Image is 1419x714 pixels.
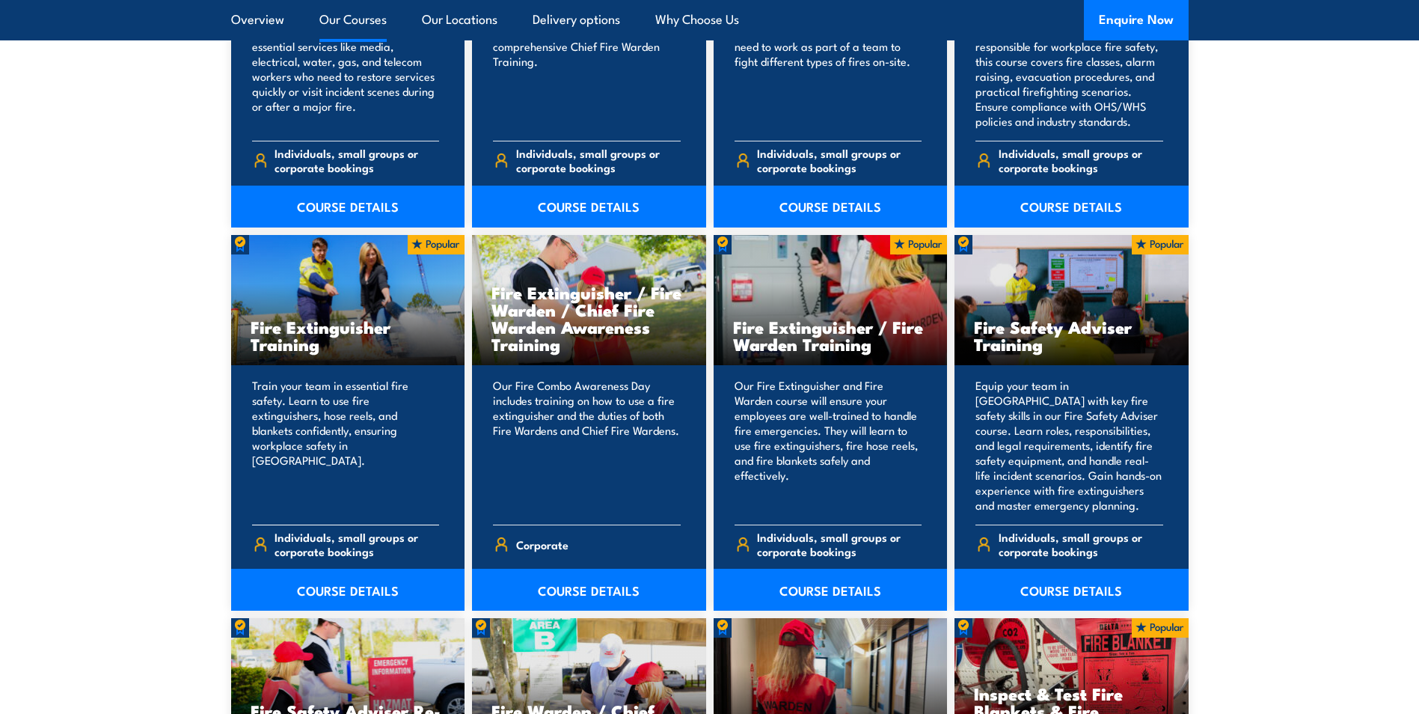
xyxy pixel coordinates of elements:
[231,186,465,228] a: COURSE DETAILS
[733,318,928,353] h3: Fire Extinguisher / Fire Warden Training
[757,530,922,558] span: Individuals, small groups or corporate bookings
[472,569,706,611] a: COURSE DETAILS
[714,186,948,228] a: COURSE DETAILS
[999,530,1163,558] span: Individuals, small groups or corporate bookings
[954,186,1189,228] a: COURSE DETAILS
[493,378,681,513] p: Our Fire Combo Awareness Day includes training on how to use a fire extinguisher and the duties o...
[472,186,706,228] a: COURSE DETAILS
[757,146,922,174] span: Individuals, small groups or corporate bookings
[252,378,440,513] p: Train your team in essential fire safety. Learn to use fire extinguishers, hose reels, and blanke...
[975,378,1163,513] p: Equip your team in [GEOGRAPHIC_DATA] with key fire safety skills in our Fire Safety Adviser cours...
[516,146,681,174] span: Individuals, small groups or corporate bookings
[516,533,568,556] span: Corporate
[275,146,439,174] span: Individuals, small groups or corporate bookings
[491,284,687,353] h3: Fire Extinguisher / Fire Warden / Chief Fire Warden Awareness Training
[251,318,446,353] h3: Fire Extinguisher Training
[999,146,1163,174] span: Individuals, small groups or corporate bookings
[974,318,1169,353] h3: Fire Safety Adviser Training
[735,378,922,513] p: Our Fire Extinguisher and Fire Warden course will ensure your employees are well-trained to handl...
[275,530,439,558] span: Individuals, small groups or corporate bookings
[231,569,465,611] a: COURSE DETAILS
[954,569,1189,611] a: COURSE DETAILS
[714,569,948,611] a: COURSE DETAILS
